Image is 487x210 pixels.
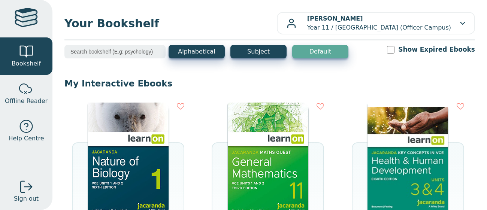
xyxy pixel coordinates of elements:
[307,15,363,22] b: [PERSON_NAME]
[398,45,475,54] label: Show Expired Ebooks
[64,15,277,32] span: Your Bookshelf
[292,45,348,58] button: Default
[230,45,287,58] button: Subject
[169,45,225,58] button: Alphabetical
[307,14,451,32] p: Year 11 / [GEOGRAPHIC_DATA] (Officer Campus)
[12,59,41,68] span: Bookshelf
[277,12,475,34] button: [PERSON_NAME]Year 11 / [GEOGRAPHIC_DATA] (Officer Campus)
[8,134,44,143] span: Help Centre
[64,78,475,89] p: My Interactive Ebooks
[64,45,166,58] input: Search bookshelf (E.g: psychology)
[14,194,39,203] span: Sign out
[5,97,48,106] span: Offline Reader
